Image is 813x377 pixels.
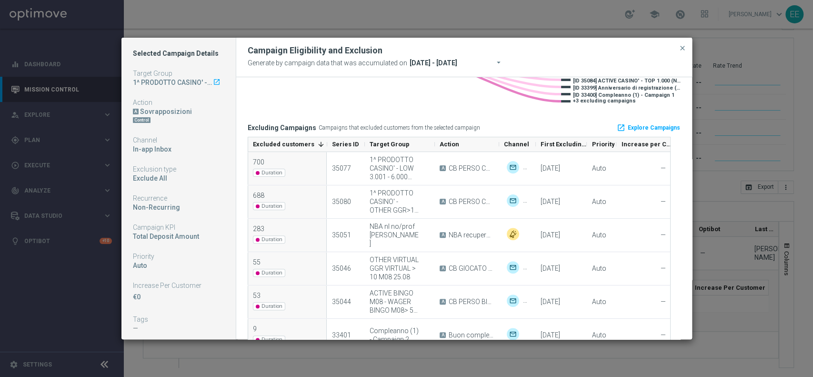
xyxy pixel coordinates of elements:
[440,265,446,271] span: A
[133,145,224,153] div: In-app Inbox
[592,141,614,148] span: Priority
[253,291,288,300] div: 53
[440,165,446,171] span: A
[253,191,288,200] div: 688
[440,141,459,148] span: Action
[133,69,224,78] div: Target Group
[332,231,351,239] div: 35051
[133,281,224,290] div: Increase Per Customer
[449,297,493,306] span: CB PERSO BINGO 25% MAX 100 - SPENDIBILE BINGO
[253,141,314,148] span: Excluded customers
[253,325,288,333] div: 9
[253,169,285,177] span: Duration
[660,331,665,339] span: —
[541,331,560,339] div: 25 Aug 2025, Monday
[541,297,560,306] div: 25 Aug 2025, Monday
[617,123,625,132] i: launch
[332,331,351,339] div: 33401
[133,174,167,182] span: Exclude All
[332,197,351,206] div: 35080
[253,224,288,233] div: 283
[133,223,224,232] div: Campaign KPI
[253,158,288,166] div: 700
[523,161,535,173] img: In-app Inbox
[440,232,446,238] span: A
[253,336,285,344] span: Duration
[493,56,507,71] button: arrow_drop_down
[407,56,515,70] input: Select date range
[507,161,519,173] img: Optimail
[332,264,351,273] div: 35046
[133,109,139,114] div: A
[660,231,665,239] span: —
[573,78,683,84] span: [ID 35084] ACTIVE CASINO' - TOP 1.000 (NO 1^ PRODOTTO CASINO' PER GGR M08) 26.08
[332,297,351,306] div: 35044
[370,189,429,214] div: 1^ PRODOTTO CASINO' - OTHER GGR>10 CASINO' M08 26.08
[212,78,221,87] a: launch
[133,98,224,107] div: Action
[440,299,446,305] span: A
[133,194,224,203] div: Recurrence
[523,194,535,207] img: In-app Inbox
[507,295,519,307] img: Optimail
[213,78,221,86] i: launch
[504,141,529,148] span: Channel
[133,293,224,301] p: €0
[507,228,519,240] img: Other
[370,141,410,148] span: Target Group
[592,297,606,306] div: Auto
[507,261,519,274] div: Optimail
[248,57,407,69] span: Generate by campaign data that was accumulated on
[440,199,446,204] span: A
[449,264,493,273] span: CB GIOCATO VIRTUAL 10% MAX 100 EURO - SPENDIBILE VIRTUAL
[370,326,429,344] div: Compleanno (1) - Campaign 2
[449,197,493,206] span: CB PERSO CASINO' 15% MAX 100 EURO - SPENDIBILE SLOT
[541,264,560,273] div: 25 Aug 2025, Monday
[507,328,519,340] img: Optimail
[133,203,224,212] div: Non-Recurring
[253,302,285,310] span: Duration
[133,324,224,333] div: —
[616,121,681,135] a: launchExplore Campaigns
[541,197,560,206] div: 26 Aug 2025, Tuesday
[370,155,429,181] div: 1^ PRODOTTO CASINO' - LOW 3.001 - 6.000 GGR CASINO' M08 26.08
[370,255,429,281] div: OTHER VIRTUAL GGR VIRTUAL > 10 M08 25.08
[253,269,285,277] span: Duration
[573,85,683,91] span: [ID 33399] Anniversario di registrazione (1) - Campaign 7
[140,107,192,116] div: Sovrapposizioni
[248,45,382,56] h2: Campaign Eligibility and Exclusion
[541,164,560,173] div: 26 Aug 2025, Tuesday
[133,252,224,261] div: Priority
[621,141,671,148] span: Increase per Customer
[592,264,606,273] div: Auto
[370,222,429,248] div: NBA nl no/prof [PERSON_NAME]
[660,298,665,306] span: —
[133,261,224,270] div: Auto
[592,231,606,239] div: Auto
[449,331,493,339] span: Buon compleanno 3000SP
[319,124,480,131] span: Campaigns that excluded customers from the selected campaign
[494,57,504,67] i: arrow_drop_down
[449,164,493,173] span: CB PERSO CASINO' 20% MAX 100 EURO - SPENDIBILE SLOT
[253,258,288,266] div: 55
[541,141,587,148] span: First Excluding Occurrence
[370,289,429,315] div: ACTIVE BINGO M08 - WAGER BINGO M08> 50 EURO 25.08
[660,265,665,272] span: —
[523,295,535,307] img: In-app Inbox
[133,116,224,124] div: DN
[507,194,519,207] img: Optimail
[592,164,606,173] div: Auto
[332,164,351,173] div: 35077
[133,232,224,241] div: Total Deposit Amount
[133,78,224,87] div: 1^ PRODOTTO CASINO' - NO RICEVENTI PRIVATE M08 - GGR M08 CASINO' TRA 100 E 600 CONTATTABILI E NON...
[523,261,535,274] img: In-app Inbox
[660,198,665,205] span: —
